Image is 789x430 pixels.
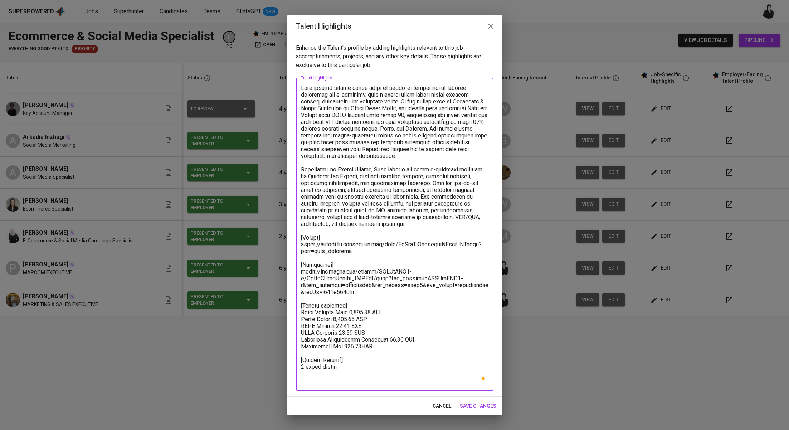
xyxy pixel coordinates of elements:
textarea: To enrich screen reader interactions, please activate Accessibility in Grammarly extension settings [301,84,488,384]
h2: Talent Highlights [296,20,493,32]
button: cancel [430,400,454,413]
button: save changes [457,400,499,413]
span: save changes [460,402,496,411]
p: Enhance the Talent's profile by adding highlights relevant to this job - accomplishments, project... [296,44,493,69]
span: cancel [433,402,451,411]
